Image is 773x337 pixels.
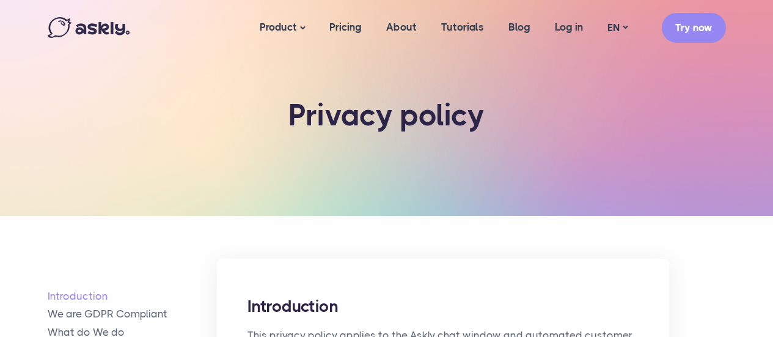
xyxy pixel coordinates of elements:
[374,4,429,51] a: About
[317,4,374,51] a: Pricing
[192,98,581,133] h1: Privacy policy
[662,13,726,43] a: Try now
[48,307,218,321] a: We are GDPR Compliant
[247,4,317,52] a: Product
[429,4,496,51] a: Tutorials
[595,19,640,37] a: EN
[496,4,543,51] a: Blog
[247,295,639,317] h2: Introduction
[48,17,130,38] img: Askly
[48,289,218,303] a: Introduction
[543,4,595,51] a: Log in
